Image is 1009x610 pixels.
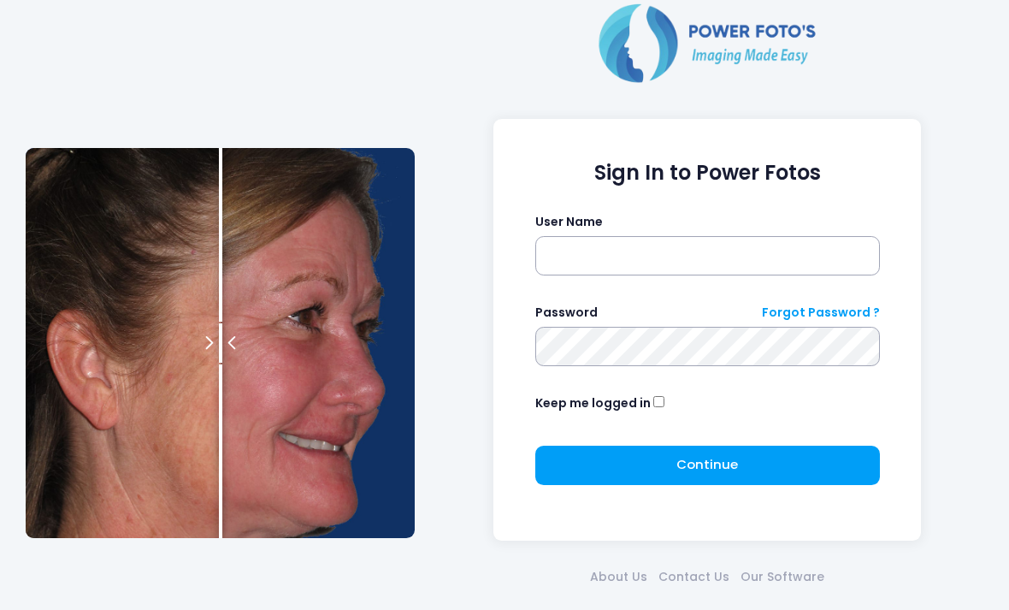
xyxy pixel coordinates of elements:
label: Password [535,304,598,322]
a: About Us [585,568,653,586]
a: Contact Us [653,568,735,586]
label: Keep me logged in [535,394,651,412]
a: Our Software [735,568,830,586]
button: Continue [535,446,880,485]
span: Continue [676,455,738,473]
label: User Name [535,213,603,231]
a: Forgot Password ? [762,304,880,322]
h1: Sign In to Power Fotos [535,161,880,186]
